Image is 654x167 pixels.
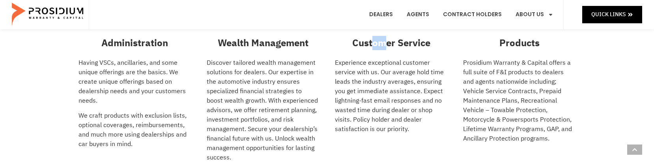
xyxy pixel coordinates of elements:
span: Quick Links [591,9,626,19]
p: We craft products with exclusion lists, optional coverages, reimbursements, and much more using d... [78,111,191,149]
a: Quick Links [582,6,642,23]
h3: Wealth Management [207,36,319,50]
p: Having VSCs, ancillaries, and some unique offerings are the basics. We create unique offerings ba... [78,58,191,105]
p: Prosidium Warranty & Capital offers a full suite of F&I products to dealers and agents nationwide... [463,58,576,143]
h3: Products [463,36,576,50]
p: Discover tailored wealth management solutions for dealers. Our expertise in the automotive indust... [207,58,319,162]
h3: Administration [78,36,191,50]
p: Experience exceptional customer service with us. Our average hold time leads the industry average... [335,58,447,134]
h3: Customer Service [335,36,447,50]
